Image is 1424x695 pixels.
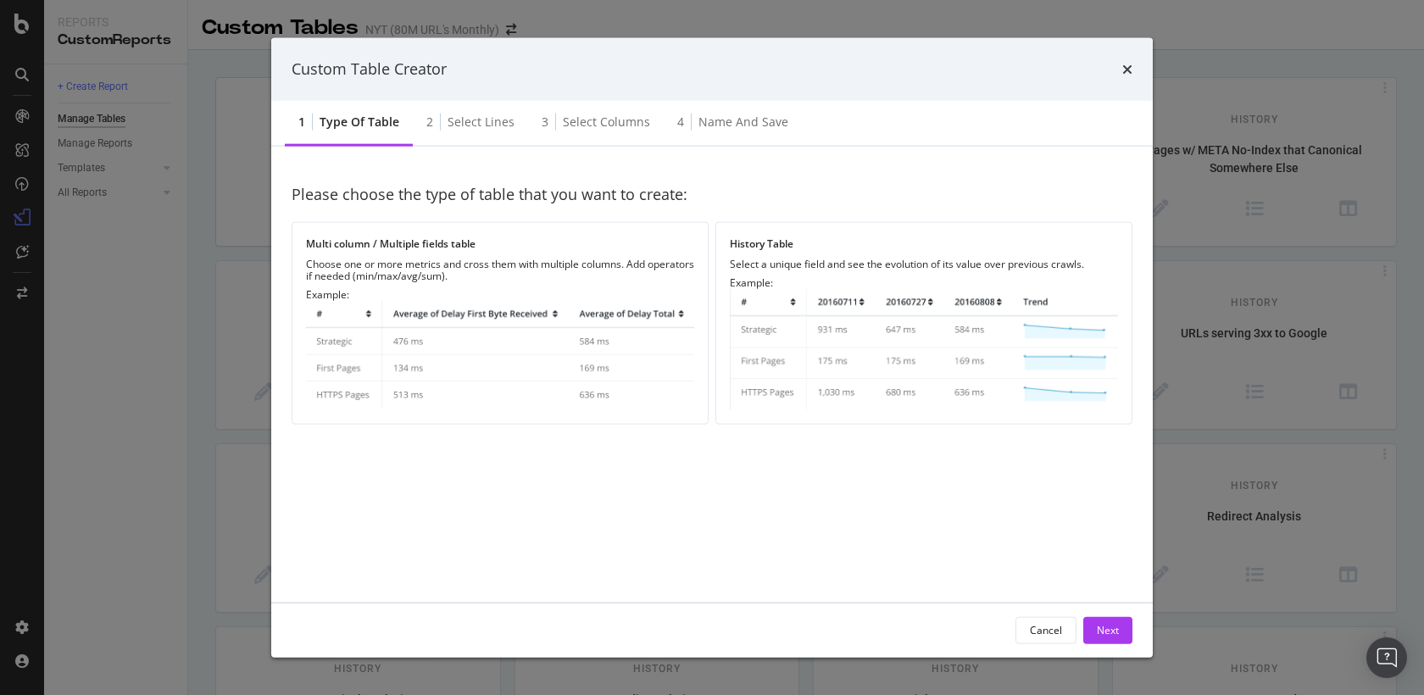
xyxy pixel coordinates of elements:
[730,288,1118,409] img: HistoryTablePreview
[298,113,305,130] div: 1
[292,58,447,81] div: Custom Table Creator
[1083,616,1132,643] button: Next
[698,113,788,130] div: Name and save
[306,258,694,281] div: Choose one or more metrics and cross them with multiple columns. Add operators if needed (min/max...
[320,113,399,130] div: Type of table
[306,300,694,410] img: MultiColumnTablePreview
[1097,623,1119,637] div: Next
[677,113,684,130] div: 4
[1366,637,1407,678] div: Open Intercom Messenger
[448,113,515,130] div: Select lines
[306,288,694,410] div: Example:
[563,113,650,130] div: Select columns
[292,166,1132,222] div: Please choose the type of table that you want to create:
[542,113,548,130] div: 3
[1030,623,1062,637] div: Cancel
[306,236,694,251] div: Multi column / Multiple fields table
[426,113,433,130] div: 2
[1122,58,1132,81] div: times
[730,276,1118,409] div: Example:
[1015,616,1076,643] button: Cancel
[271,38,1153,658] div: modal
[730,236,1118,251] div: History Table
[730,258,1118,270] div: Select a unique field and see the evolution of its value over previous crawls.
